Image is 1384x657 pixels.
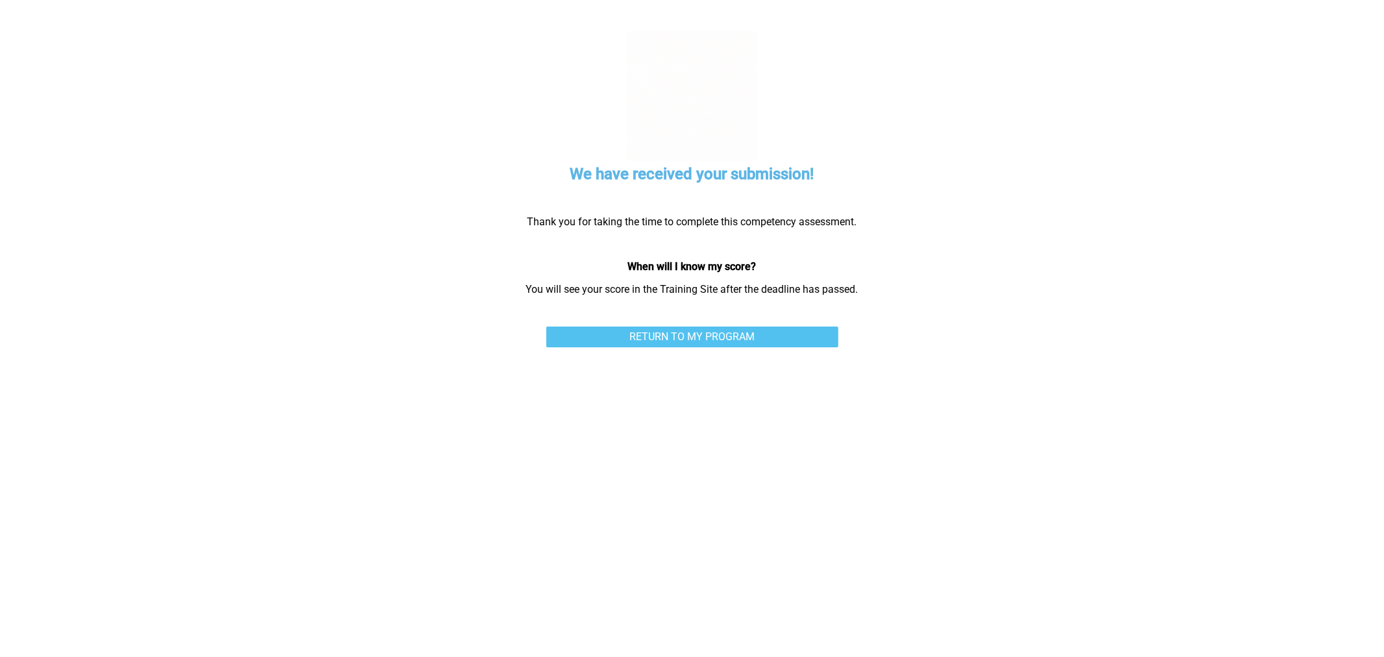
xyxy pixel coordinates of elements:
p: Thank you for taking the time to complete this competency assessment. [526,216,858,228]
strong: When will I know my score? [628,260,757,273]
h5: We have received your submission! [570,164,814,185]
a: RETURN TO MY PROGRAM [546,327,838,347]
img: celebration.7678411f.gif [627,31,757,161]
p: You will see your score in the Training Site after the deadline has passed. [526,284,858,295]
